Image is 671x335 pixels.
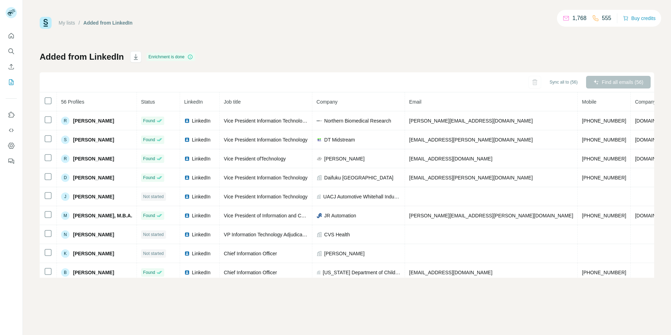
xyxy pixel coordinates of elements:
span: 56 Profiles [61,99,84,105]
span: Found [143,137,155,143]
span: [PERSON_NAME] [73,155,114,162]
span: [PERSON_NAME][EMAIL_ADDRESS][PERSON_NAME][DOMAIN_NAME] [409,213,573,218]
span: Sync all to (56) [550,79,578,85]
span: JR Automation [324,212,356,219]
span: Email [409,99,421,105]
img: LinkedIn logo [184,137,190,143]
img: LinkedIn logo [184,213,190,218]
button: Dashboard [6,139,17,152]
span: LinkedIn [192,231,211,238]
button: Feedback [6,155,17,167]
span: [PERSON_NAME] [73,193,114,200]
span: Daifuku [GEOGRAPHIC_DATA] [324,174,393,181]
p: 555 [602,14,611,22]
button: Use Surfe on LinkedIn [6,109,17,121]
span: Found [143,212,155,219]
span: LinkedIn [184,99,203,105]
span: [PHONE_NUMBER] [582,213,626,218]
img: LinkedIn logo [184,194,190,199]
img: Surfe Logo [40,17,52,29]
span: [EMAIL_ADDRESS][PERSON_NAME][DOMAIN_NAME] [409,175,533,180]
span: [EMAIL_ADDRESS][DOMAIN_NAME] [409,156,492,162]
div: R [61,155,69,163]
img: LinkedIn logo [184,156,190,162]
span: UACJ Automotive Whitehall Industries, Inc. [323,193,400,200]
span: LinkedIn [192,193,211,200]
h1: Added from LinkedIn [40,51,124,63]
span: [PERSON_NAME] [73,250,114,257]
a: My lists [59,20,75,26]
span: VP Information Technology Adjudication Services [224,232,331,237]
span: [PHONE_NUMBER] [582,156,626,162]
span: Northern Biomedical Research [324,117,391,124]
span: [PERSON_NAME] [73,117,114,124]
span: Found [143,269,155,276]
div: M [61,211,69,220]
div: S [61,136,69,144]
div: J [61,192,69,201]
button: Buy credits [623,13,656,23]
span: Not started [143,193,164,200]
span: [PERSON_NAME] [324,250,365,257]
img: company-logo [317,137,322,143]
span: LinkedIn [192,117,211,124]
span: Not started [143,231,164,238]
div: K [61,249,69,258]
span: [PHONE_NUMBER] [582,270,626,275]
img: company-logo [317,213,322,218]
span: [PERSON_NAME], M.B.A. [73,212,132,219]
p: 1,768 [572,14,586,22]
div: B [61,268,69,277]
span: Company [317,99,338,105]
img: company-logo [317,118,322,124]
span: [PHONE_NUMBER] [582,118,626,124]
span: Found [143,156,155,162]
span: Chief Information Officer [224,251,277,256]
span: Found [143,175,155,181]
img: company-logo [317,156,322,162]
span: Vice President Information Technology [224,175,307,180]
span: [PERSON_NAME] [73,231,114,238]
span: LinkedIn [192,136,211,143]
span: Found [143,118,155,124]
span: [PERSON_NAME] [73,269,114,276]
button: Enrich CSV [6,60,17,73]
button: My lists [6,76,17,88]
span: CVS Health [324,231,350,238]
span: LinkedIn [192,269,211,276]
span: Vice President Information Technology, CISO [224,118,322,124]
span: Vice President Information Technology [224,137,307,143]
img: LinkedIn logo [184,232,190,237]
span: LinkedIn [192,155,211,162]
div: R [61,117,69,125]
img: LinkedIn logo [184,118,190,124]
span: [EMAIL_ADDRESS][DOMAIN_NAME] [409,270,492,275]
button: Sync all to (56) [545,77,583,87]
span: Job title [224,99,241,105]
span: [PHONE_NUMBER] [582,137,626,143]
span: Vice President of Information and Communication Technology [224,213,358,218]
span: [PERSON_NAME] [73,136,114,143]
span: [PHONE_NUMBER] [582,175,626,180]
li: / [79,19,80,26]
div: N [61,230,69,239]
img: LinkedIn logo [184,251,190,256]
span: Vice President ofTechnology [224,156,286,162]
div: Added from LinkedIn [84,19,133,26]
span: LinkedIn [192,174,211,181]
span: Status [141,99,155,105]
span: [US_STATE] Department of Children and Youth [323,269,400,276]
img: LinkedIn logo [184,175,190,180]
button: Quick start [6,29,17,42]
button: Use Surfe API [6,124,17,137]
div: D [61,173,69,182]
button: Search [6,45,17,58]
span: [PERSON_NAME] [324,155,365,162]
img: LinkedIn logo [184,270,190,275]
span: Not started [143,250,164,257]
span: DT Midstream [324,136,355,143]
span: [EMAIL_ADDRESS][PERSON_NAME][DOMAIN_NAME] [409,137,533,143]
div: Enrichment is done [146,53,195,61]
span: [PERSON_NAME][EMAIL_ADDRESS][DOMAIN_NAME] [409,118,533,124]
span: [PERSON_NAME] [73,174,114,181]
